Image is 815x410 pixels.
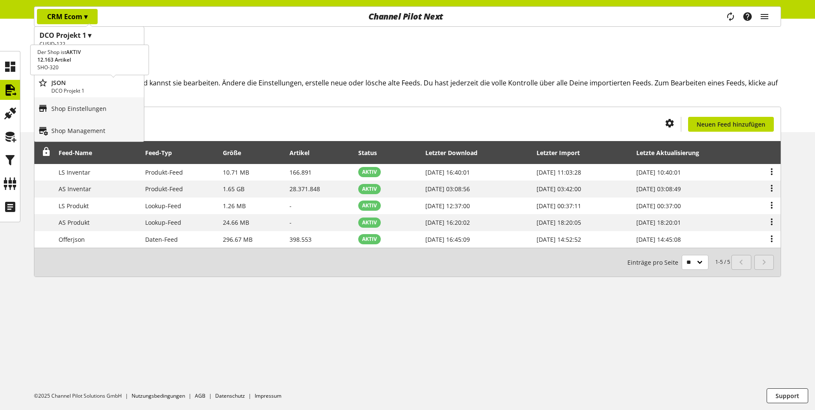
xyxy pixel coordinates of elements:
[636,148,708,157] div: Letzte Aktualisierung
[255,392,281,399] a: Impressum
[289,235,312,243] span: 398.553
[289,168,312,176] span: 166.891
[195,392,205,399] a: AGB
[34,6,781,27] nav: main navigation
[636,202,681,210] span: [DATE] 00:37:00
[223,185,244,193] span: 1.65 GB
[223,168,249,176] span: 10.71 MB
[636,168,681,176] span: [DATE] 10:40:01
[289,202,292,210] span: -
[39,40,139,48] h2: CUSID-122
[59,148,101,157] div: Feed-Name
[145,185,183,193] span: Produkt-Feed
[425,235,470,243] span: [DATE] 16:45:09
[145,202,181,210] span: Lookup-Feed
[636,235,681,243] span: [DATE] 14:45:08
[223,218,249,226] span: 24.66 MB
[51,104,107,113] p: Shop Einstellungen
[59,185,91,193] span: AS Inventar
[627,255,730,270] small: 1-5 / 5
[34,392,132,400] li: ©2025 Channel Pilot Solutions GmbH
[51,126,105,135] p: Shop Management
[537,168,581,176] span: [DATE] 11:03:28
[289,148,318,157] div: Artikel
[425,168,470,176] span: [DATE] 16:40:01
[39,30,139,40] h1: DCO Projekt 1 ▾
[145,218,181,226] span: Lookup-Feed
[223,202,246,210] span: 1.26 MB
[537,148,588,157] div: Letzter Import
[42,147,51,156] span: Entsperren, um Zeilen neu anzuordnen
[697,120,765,129] span: Neuen Feed hinzufügen
[358,148,385,157] div: Status
[34,97,144,119] a: Shop Einstellungen
[537,185,581,193] span: [DATE] 03:42:00
[51,87,141,95] p: DCO Projekt 1
[47,11,87,22] p: CRM Ecom
[59,168,90,176] span: LS Inventar
[47,78,781,98] h2: Hier siehst Du Deine Feeds und kannst sie bearbeiten. Ändere die Einstellungen, erstelle neue ode...
[59,202,89,210] span: LS Produkt
[362,168,377,176] span: AKTIV
[537,202,581,210] span: [DATE] 00:37:11
[425,148,486,157] div: Letzter Download
[289,185,320,193] span: 28.371.848
[627,258,682,267] span: Einträge pro Seite
[289,218,292,226] span: -
[145,168,183,176] span: Produkt-Feed
[34,119,144,141] a: Shop Management
[223,235,253,243] span: 296.67 MB
[59,218,90,226] span: AS Produkt
[362,185,377,193] span: AKTIV
[145,148,180,157] div: Feed-Typ
[767,388,808,403] button: Support
[362,235,377,243] span: AKTIV
[636,218,681,226] span: [DATE] 18:20:01
[39,147,51,158] div: Entsperren, um Zeilen neu anzuordnen
[636,185,681,193] span: [DATE] 03:08:49
[51,78,141,87] p: JSON
[537,218,581,226] span: [DATE] 18:20:05
[362,219,377,226] span: AKTIV
[223,148,250,157] div: Größe
[132,392,185,399] a: Nutzungsbedingungen
[425,202,470,210] span: [DATE] 12:37:00
[537,235,581,243] span: [DATE] 14:52:52
[215,392,245,399] a: Datenschutz
[425,185,470,193] span: [DATE] 03:08:56
[145,235,178,243] span: Daten-Feed
[84,12,87,21] span: ▾
[362,202,377,209] span: AKTIV
[425,218,470,226] span: [DATE] 16:20:02
[59,235,85,243] span: Offerjson
[776,391,799,400] span: Support
[688,117,774,132] a: Neuen Feed hinzufügen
